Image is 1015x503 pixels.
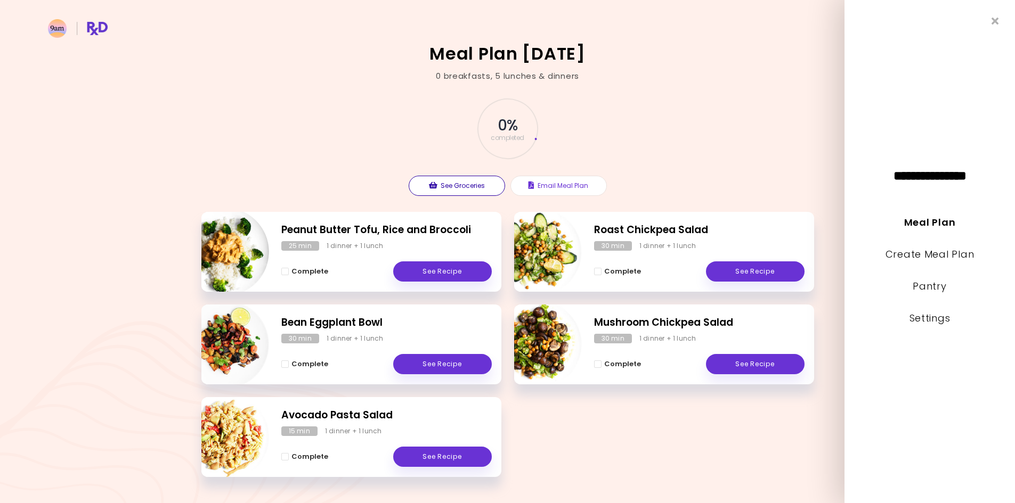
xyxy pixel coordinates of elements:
[393,261,492,282] a: See Recipe - Peanut Butter Tofu, Rice and Broccoli
[706,261,805,282] a: See Recipe - Roast Chickpea Salad
[594,358,641,370] button: Complete - Mushroom Chickpea Salad
[992,16,999,26] i: Close
[281,315,492,331] h2: Bean Eggplant Bowl
[904,216,955,229] a: Meal Plan
[393,447,492,467] a: See Recipe - Avocado Pasta Salad
[281,222,492,238] h2: Peanut Butter Tofu, Rice and Broccoli
[291,267,328,276] span: Complete
[281,408,492,423] h2: Avocado Pasta Salad
[510,176,607,196] button: Email Meal Plan
[594,265,641,278] button: Complete - Roast Chickpea Salad
[327,241,384,251] div: 1 dinner + 1 lunch
[886,248,975,261] a: Create Meal Plan
[498,117,517,135] span: 0 %
[639,334,696,343] div: 1 dinner + 1 lunch
[604,267,641,276] span: Complete
[181,300,269,389] img: Info - Bean Eggplant Bowl
[181,393,269,481] img: Info - Avocado Pasta Salad
[493,300,582,389] img: Info - Mushroom Chickpea Salad
[281,334,319,343] div: 30 min
[327,334,384,343] div: 1 dinner + 1 lunch
[493,208,582,296] img: Info - Roast Chickpea Salad
[910,311,951,325] a: Settings
[291,360,328,368] span: Complete
[281,358,328,370] button: Complete - Bean Eggplant Bowl
[429,45,586,62] h2: Meal Plan [DATE]
[48,19,108,38] img: RxDiet
[281,426,318,436] div: 15 min
[281,265,328,278] button: Complete - Peanut Butter Tofu, Rice and Broccoli
[281,241,319,251] div: 25 min
[639,241,696,251] div: 1 dinner + 1 lunch
[491,135,524,141] span: completed
[325,426,382,436] div: 1 dinner + 1 lunch
[604,360,641,368] span: Complete
[594,334,632,343] div: 30 min
[594,315,805,331] h2: Mushroom Chickpea Salad
[706,354,805,374] a: See Recipe - Mushroom Chickpea Salad
[409,176,505,196] button: See Groceries
[436,70,579,83] div: 0 breakfasts , 5 lunches & dinners
[281,450,328,463] button: Complete - Avocado Pasta Salad
[181,208,269,296] img: Info - Peanut Butter Tofu, Rice and Broccoli
[393,354,492,374] a: See Recipe - Bean Eggplant Bowl
[291,452,328,461] span: Complete
[594,222,805,238] h2: Roast Chickpea Salad
[913,279,946,293] a: Pantry
[594,241,632,251] div: 30 min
